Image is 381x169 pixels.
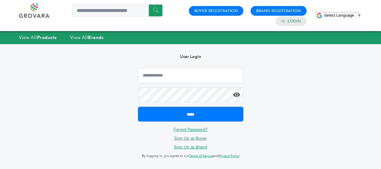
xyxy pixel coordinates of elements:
[173,127,208,132] a: Forgot Password?
[138,87,243,102] input: Password
[180,54,201,60] b: User Login
[189,154,213,158] a: Terms of Service
[324,13,361,18] a: Select Language​
[194,8,238,14] a: Buyer Registration
[138,152,243,160] p: By logging in, you agree to our and
[174,144,207,150] a: Sign Up as Brand
[219,154,239,158] a: Privacy Policy
[37,34,57,41] strong: Products
[72,5,162,17] input: Search a product or brand...
[88,34,104,41] strong: Brands
[256,8,301,14] a: Brand Registration
[288,18,301,24] a: Login
[358,13,361,18] span: ▼
[138,68,243,83] input: Email Address
[70,34,104,41] a: View AllBrands
[19,34,57,41] a: View AllProducts
[174,135,207,141] a: Sign Up as Buyer
[324,13,354,18] span: Select Language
